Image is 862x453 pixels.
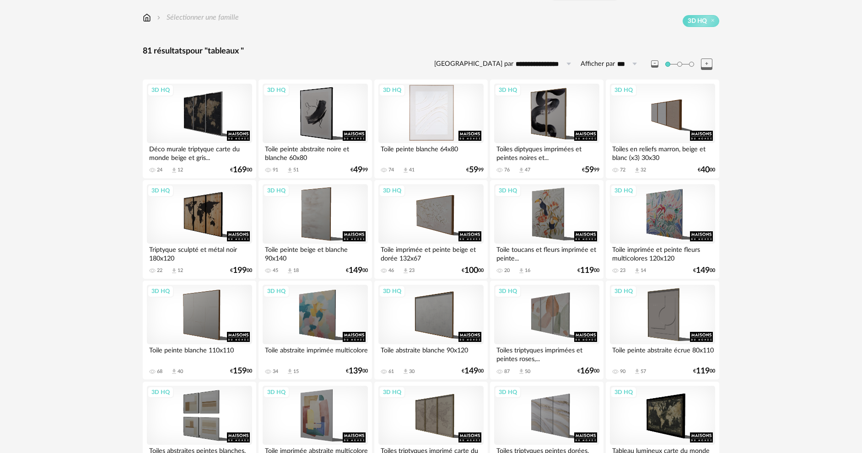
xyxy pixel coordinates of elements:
div: € 00 [693,368,715,374]
div: 3D HQ [610,386,637,398]
div: € 00 [462,368,484,374]
span: 59 [469,167,478,173]
div: Sélectionner une famille [155,12,239,23]
div: 3D HQ [147,386,174,398]
div: 12 [178,167,183,173]
div: Toile peinte beige et blanche 90x140 [263,244,368,262]
div: € 00 [698,167,715,173]
div: 12 [178,267,183,274]
span: Download icon [171,368,178,375]
a: 3D HQ Toile peinte blanche 64x80 74 Download icon 41 €5999 [374,80,488,178]
div: 76 [504,167,510,173]
span: 169 [233,167,247,173]
span: 199 [233,267,247,274]
span: Download icon [402,368,409,375]
div: 74 [388,167,394,173]
span: 149 [349,267,362,274]
span: 3D HQ [688,17,707,25]
div: 90 [620,368,625,375]
div: Toile imprimée et peinte fleurs multicolores 120x120 [610,244,715,262]
img: svg+xml;base64,PHN2ZyB3aWR0aD0iMTYiIGhlaWdodD0iMTYiIHZpZXdCb3g9IjAgMCAxNiAxNiIgZmlsbD0ibm9uZSIgeG... [155,12,162,23]
a: 3D HQ Toile peinte abstraite noire et blanche 60x80 91 Download icon 51 €4999 [259,80,372,178]
div: € 99 [582,167,599,173]
a: 3D HQ Toile peinte blanche 110x110 68 Download icon 40 €15900 [143,281,256,379]
a: 3D HQ Toiles diptyques imprimées et peintes noires et... 76 Download icon 47 €5999 [490,80,603,178]
div: 3D HQ [495,185,521,197]
span: Download icon [634,167,641,174]
div: 3D HQ [263,84,290,96]
div: 20 [504,267,510,274]
div: 3D HQ [379,386,405,398]
div: € 00 [346,267,368,274]
div: 16 [525,267,530,274]
a: 3D HQ Déco murale triptyque carte du monde beige et gris... 24 Download icon 12 €16900 [143,80,256,178]
div: 24 [157,167,162,173]
a: 3D HQ Toile imprimée et peinte fleurs multicolores 120x120 23 Download icon 14 €14900 [606,180,719,279]
div: 57 [641,368,646,375]
span: Download icon [634,267,641,274]
span: Download icon [634,368,641,375]
div: 3D HQ [147,185,174,197]
div: Toile toucans et fleurs imprimée et peinte... [494,244,599,262]
div: 3D HQ [263,386,290,398]
span: Download icon [286,267,293,274]
a: 3D HQ Toile abstraite imprimée multicolore 34 Download icon 15 €13900 [259,281,372,379]
div: € 00 [346,368,368,374]
a: 3D HQ Toile abstraite blanche 90x120 61 Download icon 30 €14900 [374,281,488,379]
div: 3D HQ [263,285,290,297]
span: Download icon [518,267,525,274]
div: Toiles en reliefs marron, beige et blanc (x3) 30x30 [610,143,715,161]
div: 3D HQ [495,386,521,398]
div: 46 [388,267,394,274]
a: 3D HQ Toile toucans et fleurs imprimée et peinte... 20 Download icon 16 €11900 [490,180,603,279]
div: 40 [178,368,183,375]
div: 3D HQ [610,84,637,96]
div: € 00 [577,368,599,374]
a: 3D HQ Toiles triptyques imprimées et peintes roses,... 87 Download icon 50 €16900 [490,281,603,379]
span: Download icon [286,368,293,375]
div: Déco murale triptyque carte du monde beige et gris... [147,143,252,161]
span: Download icon [171,167,178,174]
a: 3D HQ Toile peinte abstraite écrue 80x110 90 Download icon 57 €11900 [606,281,719,379]
div: € 99 [466,167,484,173]
div: 72 [620,167,625,173]
span: 119 [696,368,710,374]
a: 3D HQ Toile peinte beige et blanche 90x140 45 Download icon 18 €14900 [259,180,372,279]
div: € 00 [230,167,252,173]
span: 100 [464,267,478,274]
span: pour "tableaux " [186,47,244,55]
div: 50 [525,368,530,375]
span: Download icon [171,267,178,274]
a: 3D HQ Toile imprimée et peinte beige et dorée 132x67 46 Download icon 23 €10000 [374,180,488,279]
div: Toile peinte blanche 110x110 [147,344,252,362]
span: 40 [700,167,710,173]
span: 139 [349,368,362,374]
div: 3D HQ [147,285,174,297]
div: 30 [409,368,415,375]
div: 3D HQ [263,185,290,197]
span: 59 [585,167,594,173]
div: 23 [409,267,415,274]
div: 3D HQ [610,185,637,197]
span: 49 [353,167,362,173]
a: 3D HQ Triptyque sculpté et métal noir 180x120 22 Download icon 12 €19900 [143,180,256,279]
div: Toile peinte abstraite écrue 80x110 [610,344,715,362]
div: 3D HQ [610,285,637,297]
span: 159 [233,368,247,374]
label: Afficher par [581,60,615,69]
div: Toile peinte abstraite noire et blanche 60x80 [263,143,368,161]
div: 61 [388,368,394,375]
div: 18 [293,267,299,274]
div: Toile abstraite blanche 90x120 [378,344,484,362]
div: 41 [409,167,415,173]
span: Download icon [518,167,525,174]
div: 87 [504,368,510,375]
div: € 00 [577,267,599,274]
div: 3D HQ [379,84,405,96]
div: € 00 [230,267,252,274]
div: Toiles triptyques imprimées et peintes roses,... [494,344,599,362]
label: [GEOGRAPHIC_DATA] par [434,60,513,69]
div: Toile abstraite imprimée multicolore [263,344,368,362]
img: svg+xml;base64,PHN2ZyB3aWR0aD0iMTYiIGhlaWdodD0iMTciIHZpZXdCb3g9IjAgMCAxNiAxNyIgZmlsbD0ibm9uZSIgeG... [143,12,151,23]
div: € 00 [693,267,715,274]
